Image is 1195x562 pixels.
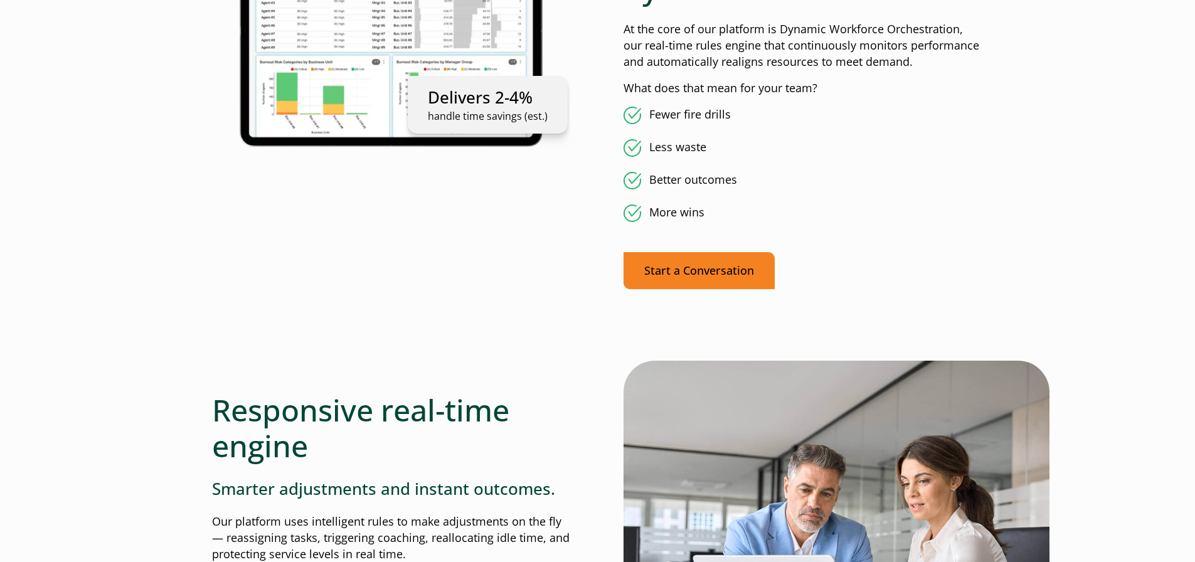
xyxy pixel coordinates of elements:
h3: Smarter adjustments and instant outcomes. [212,479,572,499]
li: Better outcomes [624,172,984,189]
h2: Responsive real-time engine [212,392,572,464]
li: Fewer fire drills [624,107,984,124]
p: handle time savings (est.) [428,109,548,124]
p: Delivers 2-4% [428,86,548,109]
p: What does that mean for your team? [624,80,984,97]
p: At the core of our platform is Dynamic Workforce Orchestration, our real-time rules engine that c... [624,21,984,70]
a: Start a Conversation [624,252,775,289]
li: Less waste [624,139,984,157]
li: More wins [624,204,984,222]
